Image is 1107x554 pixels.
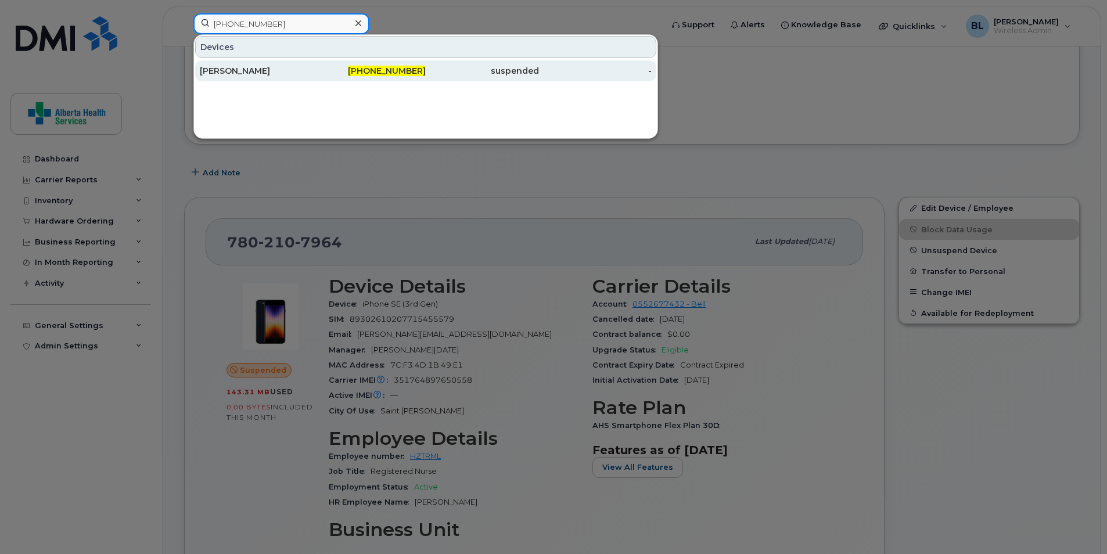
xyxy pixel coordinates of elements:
[539,65,652,77] div: -
[193,13,369,34] input: Find something...
[426,65,539,77] div: suspended
[200,65,313,77] div: [PERSON_NAME]
[195,60,656,81] a: [PERSON_NAME][PHONE_NUMBER]suspended-
[348,66,426,76] span: [PHONE_NUMBER]
[195,36,656,58] div: Devices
